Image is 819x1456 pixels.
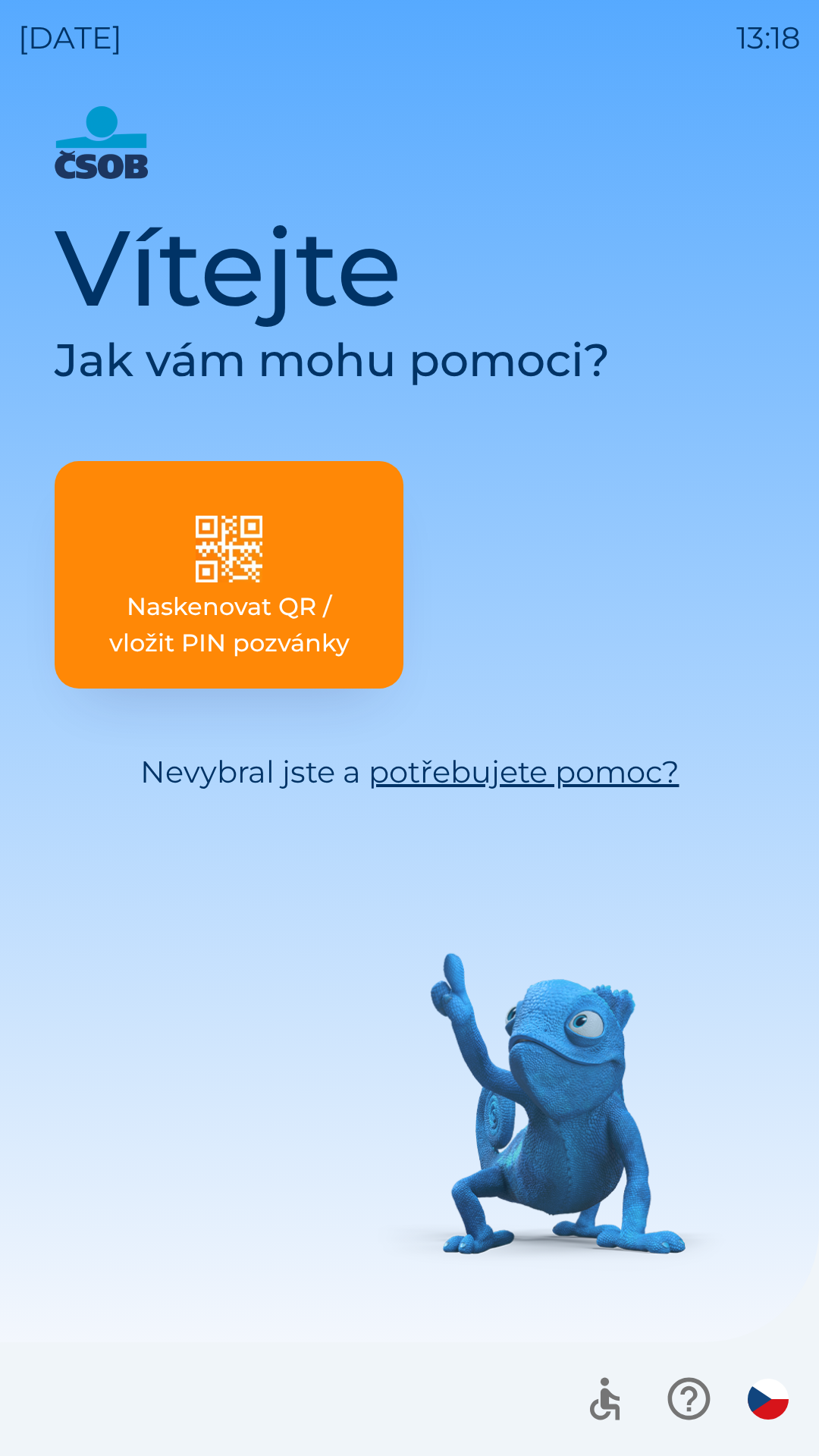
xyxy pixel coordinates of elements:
[55,461,403,689] button: Naskenovat QR / vložit PIN pozvánky
[55,106,764,179] img: Logo
[55,203,764,332] h1: Vítejte
[748,1379,789,1420] img: cs flag
[196,516,262,582] img: fe5f2bf3-6af0-4982-a98a-3c11f1b756ee.jpg
[55,332,764,388] h2: Jak vám mohu pomoci?
[369,753,679,790] a: potřebujete pomoc?
[91,588,367,661] p: Naskenovat QR / vložit PIN pozvánky
[736,15,801,61] p: 13:18
[55,749,764,795] p: Nevybral jste a
[18,15,122,61] p: [DATE]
